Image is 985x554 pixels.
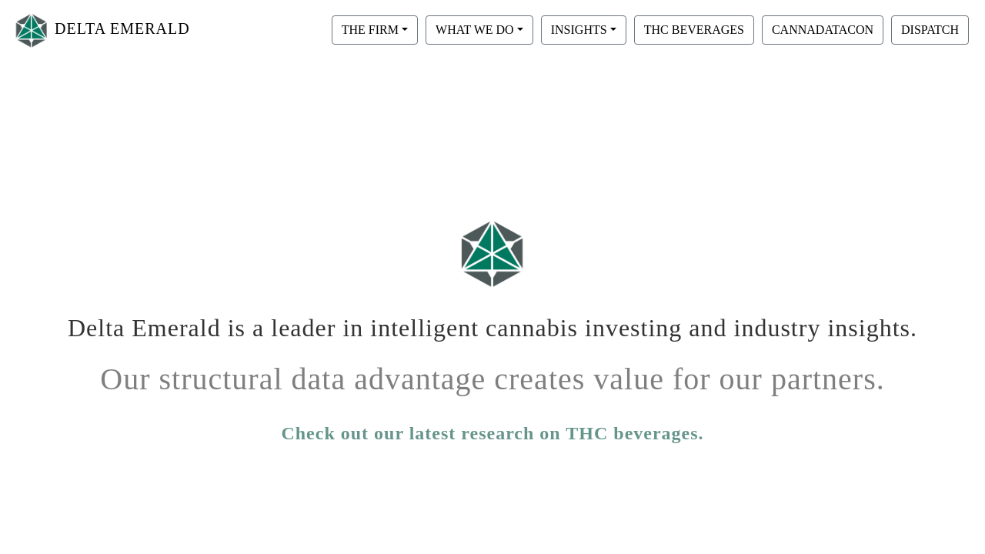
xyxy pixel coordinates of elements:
img: Logo [454,213,531,294]
button: THC BEVERAGES [634,15,754,45]
a: DISPATCH [887,22,973,35]
a: CANNADATACON [758,22,887,35]
h1: Delta Emerald is a leader in intelligent cannabis investing and industry insights. [65,302,920,342]
button: INSIGHTS [541,15,626,45]
a: THC BEVERAGES [630,22,758,35]
button: DISPATCH [891,15,969,45]
button: THE FIRM [332,15,418,45]
button: CANNADATACON [762,15,883,45]
a: Check out our latest research on THC beverages. [281,419,703,447]
img: Logo [12,10,51,51]
a: DELTA EMERALD [12,6,190,55]
button: WHAT WE DO [426,15,533,45]
h1: Our structural data advantage creates value for our partners. [65,349,920,398]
